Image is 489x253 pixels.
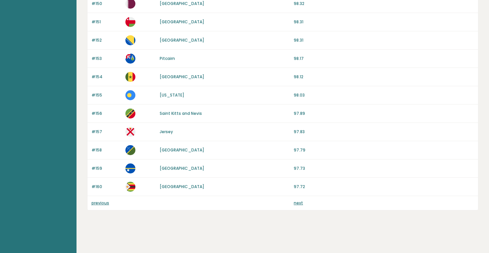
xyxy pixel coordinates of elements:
[125,35,135,45] img: ba.svg
[91,111,121,117] p: #156
[125,90,135,100] img: pw.svg
[91,1,121,7] p: #150
[160,129,173,134] a: Jersey
[160,19,204,25] a: [GEOGRAPHIC_DATA]
[91,165,121,171] p: #159
[160,111,202,116] a: Saint Kitts and Nevis
[160,92,184,98] a: [US_STATE]
[125,17,135,27] img: om.svg
[160,165,204,171] a: [GEOGRAPHIC_DATA]
[91,56,121,62] p: #153
[294,165,474,171] p: 97.73
[125,145,135,155] img: sb.svg
[294,200,303,206] a: next
[160,56,175,61] a: Pitcairn
[91,74,121,80] p: #154
[125,72,135,82] img: sn.svg
[125,127,135,137] img: je.svg
[294,129,474,135] p: 97.83
[91,200,109,206] a: previous
[294,74,474,80] p: 98.12
[160,147,204,153] a: [GEOGRAPHIC_DATA]
[294,147,474,153] p: 97.79
[294,56,474,62] p: 98.17
[91,92,121,98] p: #155
[160,74,204,80] a: [GEOGRAPHIC_DATA]
[294,92,474,98] p: 98.03
[294,111,474,117] p: 97.89
[294,19,474,25] p: 98.31
[160,184,204,189] a: [GEOGRAPHIC_DATA]
[125,182,135,192] img: zw.svg
[91,184,121,190] p: #160
[294,37,474,43] p: 98.31
[91,129,121,135] p: #157
[160,37,204,43] a: [GEOGRAPHIC_DATA]
[125,54,135,64] img: pn.svg
[294,1,474,7] p: 98.32
[125,163,135,173] img: nr.svg
[160,1,204,6] a: [GEOGRAPHIC_DATA]
[91,147,121,153] p: #158
[91,19,121,25] p: #151
[125,109,135,119] img: kn.svg
[294,184,474,190] p: 97.72
[91,37,121,43] p: #152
